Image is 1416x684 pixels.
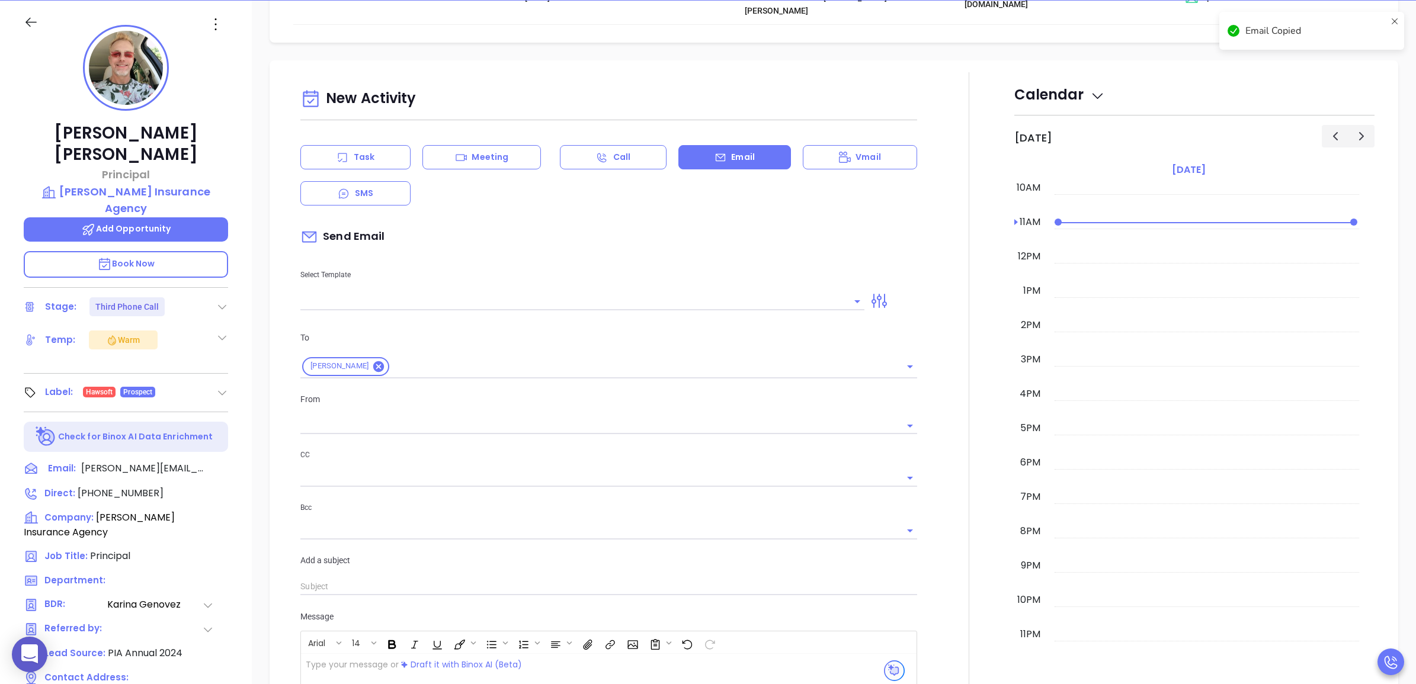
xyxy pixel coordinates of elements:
div: 2pm [1018,318,1043,332]
div: Email Copied [1245,24,1386,38]
span: Fill color or set the text color [448,632,479,653]
button: Next day [1348,125,1375,147]
p: To [300,331,917,344]
span: Company: [44,511,94,524]
div: [PERSON_NAME] [302,357,389,376]
span: Insert link [598,632,620,653]
p: Message [300,610,917,623]
a: [PERSON_NAME] Insurance Agency [24,184,228,216]
span: Arial [302,637,331,646]
span: Department: [44,574,105,586]
div: 6pm [1018,455,1043,470]
div: 8pm [1018,524,1043,538]
div: Third Phone Call [95,297,159,316]
p: CC [300,448,917,461]
span: PIA Annual 2024 [108,646,182,660]
span: Prospect [123,386,152,399]
p: [PERSON_NAME] [PERSON_NAME] [24,123,228,165]
div: 11pm [1018,627,1043,641]
p: Email [731,151,755,163]
div: 11am [1017,215,1043,229]
span: Align [544,632,575,653]
p: Add a subject [300,554,917,567]
span: Email: [48,461,76,477]
span: Calendar [1014,85,1105,104]
span: Surveys [643,632,674,653]
span: Insert Ordered List [512,632,543,653]
div: Stage: [45,298,77,316]
img: svg%3e [401,661,408,668]
h2: [DATE] [1014,131,1052,144]
span: Insert Files [576,632,597,653]
img: Ai-Enrich-DaqCidB-.svg [36,426,56,447]
div: 9pm [1018,558,1043,573]
span: [PERSON_NAME] [303,361,376,371]
span: Undo [675,632,697,653]
span: Add Opportunity [81,223,171,235]
span: [PERSON_NAME][EMAIL_ADDRESS][PERSON_NAME][DOMAIN_NAME] [81,461,206,476]
span: Italic [403,632,424,653]
input: Subject [300,578,917,596]
button: Open [849,293,866,310]
div: 10pm [1015,593,1043,607]
button: Open [902,418,918,434]
p: Call [613,151,630,163]
p: Vmail [856,151,881,163]
span: Draft it with Binox AI (Beta) [411,659,522,671]
button: 14 [346,632,369,653]
span: Insert Unordered List [480,632,511,653]
div: New Activity [300,84,917,114]
div: Temp: [45,331,76,349]
span: Lead Source: [44,647,105,659]
div: Label: [45,383,73,401]
span: [PERSON_NAME] Insurance Agency [24,510,175,539]
span: Redo [698,632,719,653]
span: Karina Genovez [107,598,202,612]
div: 7pm [1018,490,1043,504]
div: 1pm [1021,284,1043,298]
span: Book Now [97,258,155,269]
button: Arial [302,632,334,653]
span: Direct : [44,487,75,499]
span: BDR: [44,598,106,612]
span: Job Title: [44,550,88,562]
span: 14 [346,637,366,646]
p: Task [354,151,374,163]
span: Font size [345,632,379,653]
span: Font family [302,632,344,653]
span: Contact Address: [44,671,129,683]
span: Hawsoft [86,386,113,399]
p: Principal [24,166,228,182]
p: SMS [355,187,373,200]
a: [DATE] [1170,162,1208,178]
div: 3pm [1018,352,1043,367]
p: Bcc [300,501,917,514]
div: 5pm [1018,421,1043,435]
div: 12pm [1015,249,1043,264]
p: Meeting [472,151,508,163]
button: Previous day [1322,125,1348,147]
span: Referred by: [44,622,106,637]
button: Open [902,358,918,375]
p: Check for Binox AI Data Enrichment [58,431,213,443]
div: Warm [106,333,140,347]
span: Principal [90,549,130,563]
span: Insert Image [621,632,642,653]
span: [PHONE_NUMBER] [78,486,164,500]
p: From [300,393,917,406]
img: svg%3e [884,660,905,681]
span: Underline [425,632,447,653]
span: Bold [380,632,402,653]
p: Select Template [300,268,864,281]
div: 10am [1014,181,1043,195]
div: 4pm [1017,387,1043,401]
button: Open [902,522,918,539]
button: Open [902,470,918,486]
span: Send Email [300,223,385,251]
img: profile-user [89,31,163,105]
